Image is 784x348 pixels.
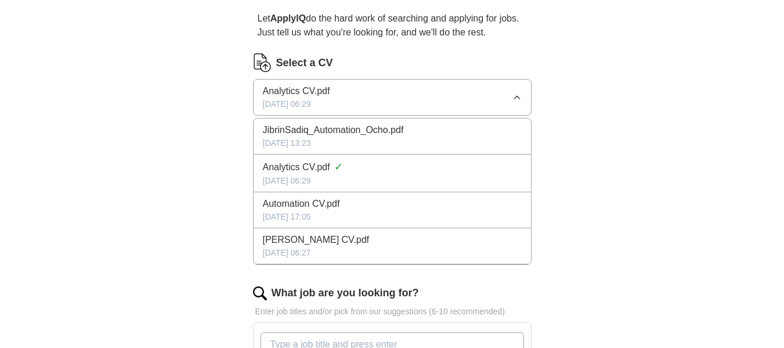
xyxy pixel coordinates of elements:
[272,285,419,301] label: What job are you looking for?
[253,7,532,44] p: Let do the hard work of searching and applying for jobs. Just tell us what you're looking for, an...
[263,84,330,98] span: Analytics CV.pdf
[253,306,532,318] p: Enter job titles and/or pick from our suggestions (6-10 recommended)
[253,79,532,116] button: Analytics CV.pdf[DATE] 06:29
[263,247,522,259] div: [DATE] 06:27
[270,13,306,23] strong: ApplyIQ
[263,123,404,137] span: JibrinSadiq_Automation_Ocho.pdf
[253,53,272,72] img: CV Icon
[334,159,343,175] span: ✓
[263,197,340,211] span: Automation CV.pdf
[263,175,522,187] div: [DATE] 06:29
[263,233,369,247] span: [PERSON_NAME] CV.pdf
[263,211,522,223] div: [DATE] 17:05
[263,98,311,110] span: [DATE] 06:29
[276,55,333,71] label: Select a CV
[263,160,330,174] span: Analytics CV.pdf
[253,286,267,300] img: search.png
[263,137,522,149] div: [DATE] 13:23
